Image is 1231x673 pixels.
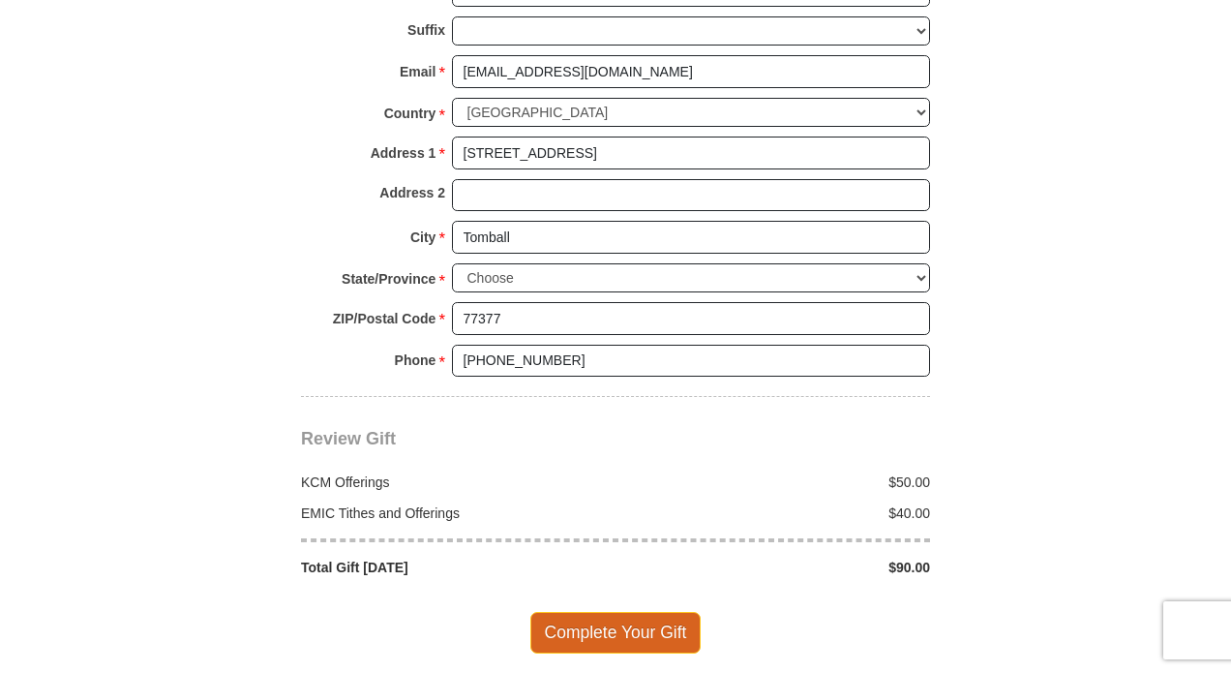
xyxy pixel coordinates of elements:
[371,139,436,167] strong: Address 1
[530,612,702,653] span: Complete Your Gift
[400,58,435,85] strong: Email
[342,265,435,292] strong: State/Province
[291,504,616,523] div: EMIC Tithes and Offerings
[291,558,616,577] div: Total Gift [DATE]
[615,473,941,492] div: $50.00
[333,305,436,332] strong: ZIP/Postal Code
[615,504,941,523] div: $40.00
[301,429,396,448] span: Review Gift
[291,473,616,492] div: KCM Offerings
[410,224,435,251] strong: City
[395,347,436,374] strong: Phone
[379,179,445,206] strong: Address 2
[407,16,445,44] strong: Suffix
[615,558,941,577] div: $90.00
[384,100,436,127] strong: Country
